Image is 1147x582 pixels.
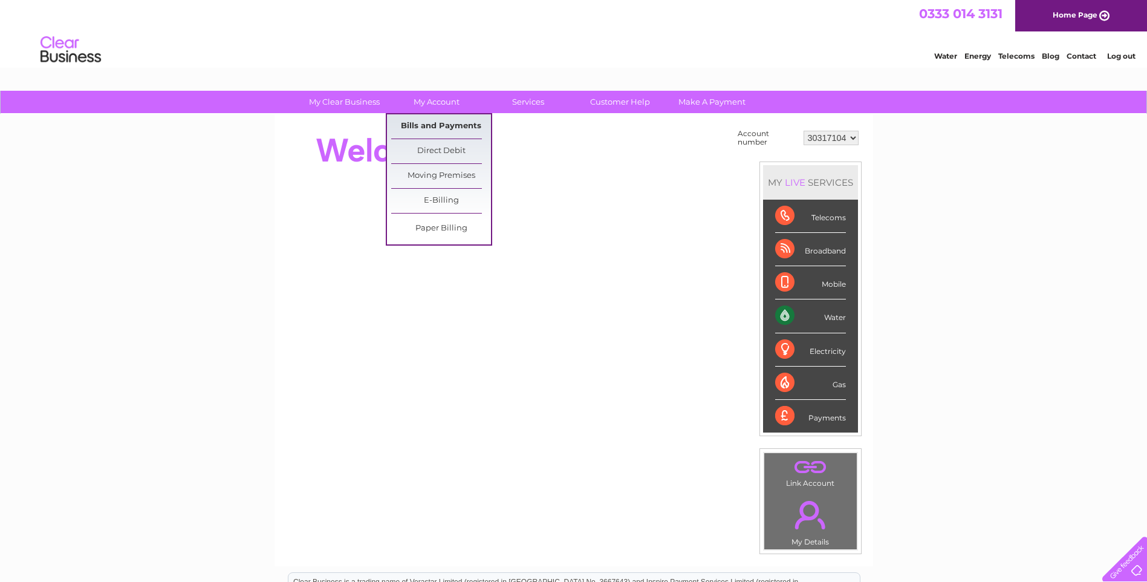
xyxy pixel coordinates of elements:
[294,91,394,113] a: My Clear Business
[391,189,491,213] a: E-Billing
[964,51,991,60] a: Energy
[288,7,860,59] div: Clear Business is a trading name of Verastar Limited (registered in [GEOGRAPHIC_DATA] No. 3667643...
[391,217,491,241] a: Paper Billing
[775,299,846,333] div: Water
[919,6,1002,21] a: 0333 014 3131
[764,491,857,550] td: My Details
[775,266,846,299] div: Mobile
[478,91,578,113] a: Services
[1067,51,1096,60] a: Contact
[775,233,846,266] div: Broadband
[391,164,491,188] a: Moving Premises
[1107,51,1136,60] a: Log out
[662,91,762,113] a: Make A Payment
[998,51,1035,60] a: Telecoms
[775,333,846,367] div: Electricity
[775,200,846,233] div: Telecoms
[391,114,491,139] a: Bills and Payments
[391,139,491,163] a: Direct Debit
[386,91,486,113] a: My Account
[775,367,846,400] div: Gas
[934,51,957,60] a: Water
[775,400,846,433] div: Payments
[1042,51,1059,60] a: Blog
[767,494,854,536] a: .
[570,91,670,113] a: Customer Help
[40,31,102,68] img: logo.png
[782,177,808,188] div: LIVE
[764,453,857,491] td: Link Account
[763,165,858,200] div: MY SERVICES
[767,456,854,477] a: .
[735,126,801,149] td: Account number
